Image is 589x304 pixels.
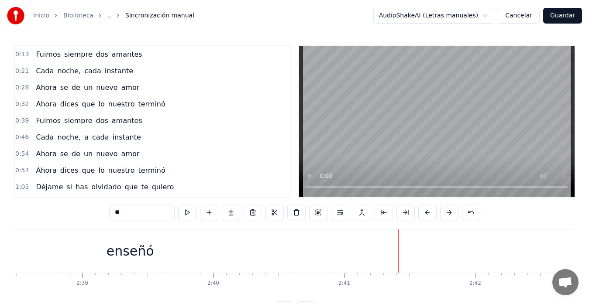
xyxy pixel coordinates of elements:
[81,165,96,175] span: que
[56,132,82,142] span: noche,
[71,149,81,159] span: de
[124,182,138,192] span: que
[97,99,105,109] span: lo
[107,99,136,109] span: nuestro
[7,7,24,24] img: youka
[35,182,64,192] span: Déjame
[59,149,69,159] span: se
[137,165,166,175] span: terminó
[151,182,175,192] span: quiero
[121,82,141,92] span: amor
[15,100,29,109] span: 0:32
[141,182,149,192] span: te
[59,82,69,92] span: se
[111,116,143,126] span: amantes
[15,150,29,158] span: 0:54
[95,49,109,59] span: dos
[97,165,105,175] span: lo
[91,132,110,142] span: cada
[15,183,29,191] span: 1:05
[498,8,540,24] button: Cancelar
[15,133,29,142] span: 0:46
[15,116,29,125] span: 0:39
[63,11,93,20] a: Biblioteca
[552,269,579,295] div: Chat abierto
[35,149,57,159] span: Ahora
[107,241,154,261] div: enseñó
[35,66,55,76] span: Cada
[63,49,93,59] span: siempre
[107,11,111,20] a: ..
[137,99,166,109] span: terminó
[83,66,102,76] span: cada
[75,182,89,192] span: has
[35,99,57,109] span: Ahora
[35,82,57,92] span: Ahora
[81,99,96,109] span: que
[35,116,62,126] span: Fuimos
[15,166,29,175] span: 0:57
[33,11,49,20] a: Inicio
[35,49,62,59] span: Fuimos
[104,66,134,76] span: instante
[112,132,142,142] span: instante
[15,83,29,92] span: 0:28
[95,116,109,126] span: dos
[107,165,136,175] span: nuestro
[90,182,122,192] span: olvidado
[76,280,88,287] div: 2:39
[15,50,29,59] span: 0:13
[95,82,118,92] span: nuevo
[121,149,141,159] span: amor
[15,67,29,75] span: 0:21
[63,116,93,126] span: siempre
[338,280,350,287] div: 2:41
[111,49,143,59] span: amantes
[35,132,55,142] span: Cada
[83,132,90,142] span: a
[469,280,481,287] div: 2:42
[543,8,582,24] button: Guardar
[207,280,219,287] div: 2:40
[65,182,73,192] span: si
[59,99,79,109] span: dices
[83,149,93,159] span: un
[35,165,57,175] span: Ahora
[59,165,79,175] span: dices
[125,11,194,20] span: Sincronización manual
[95,149,118,159] span: nuevo
[83,82,93,92] span: un
[56,66,82,76] span: noche,
[33,11,194,20] nav: breadcrumb
[71,82,81,92] span: de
